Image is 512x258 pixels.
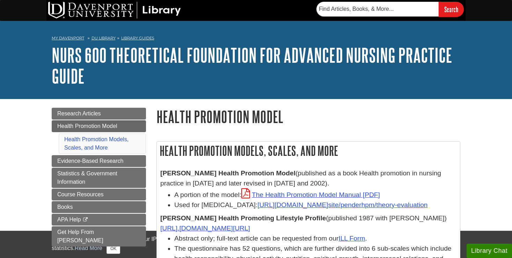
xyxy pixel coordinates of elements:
[160,169,295,177] strong: [PERSON_NAME] Health Promotion Model
[316,2,464,17] form: Searches DU Library's articles, books, and more
[57,217,81,222] span: APA Help
[160,214,326,222] strong: [PERSON_NAME] Health Promoting Lifestyle Profile
[467,244,512,258] button: Library Chat
[174,234,456,244] li: Abstract only; full-text article can be requested from our .
[52,155,146,167] a: Evidence-Based Research
[160,213,456,223] div: (published 1987 with [PERSON_NAME])
[52,189,146,200] a: Course Resources
[92,36,116,40] a: DU Library
[57,229,103,243] span: Get Help From [PERSON_NAME]
[257,201,427,208] a: [URL][DOMAIN_NAME]site/penderhpm/theory-evaluation
[57,204,73,210] span: Books
[64,136,129,151] a: Health Promotion Models, Scales, and More
[48,2,181,18] img: DU Library
[439,2,464,17] input: Search
[316,2,439,16] input: Find Articles, Books, & More...
[82,218,88,222] i: This link opens in a new window
[156,108,460,126] h1: Health Promotion Model
[52,120,146,132] a: Health Promotion Model
[52,214,146,226] a: APA Help
[52,108,146,246] div: Guide Page Menu
[57,191,104,197] span: Course Resources
[160,168,456,189] div: (published as a book Health promotion in nursing practice in [DATE] and later revised in [DATE] a...
[121,36,154,40] a: Library Guides
[338,235,365,242] a: ILL Form
[57,158,123,164] span: Evidence-Based Research
[57,123,117,129] span: Health Promotion Model
[52,201,146,213] a: Books
[52,33,460,45] nav: breadcrumb
[174,200,456,210] li: Used for [MEDICAL_DATA]:
[160,225,250,232] a: [URL].[DOMAIN_NAME][URL]
[241,191,380,198] a: The Health Promotion Model Manual
[174,189,456,200] li: A portion of the model:
[52,108,146,120] a: Research Articles
[57,111,101,116] span: Research Articles
[52,44,452,87] a: NURS 600 Theoretical Foundation for Advanced Nursing Practice Guide
[157,142,460,160] h2: Health Promotion Models, Scales, and More
[52,35,84,41] a: My Davenport
[52,168,146,188] a: Statistics & Government Information
[52,226,146,246] a: Get Help From [PERSON_NAME]
[57,170,117,185] span: Statistics & Government Information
